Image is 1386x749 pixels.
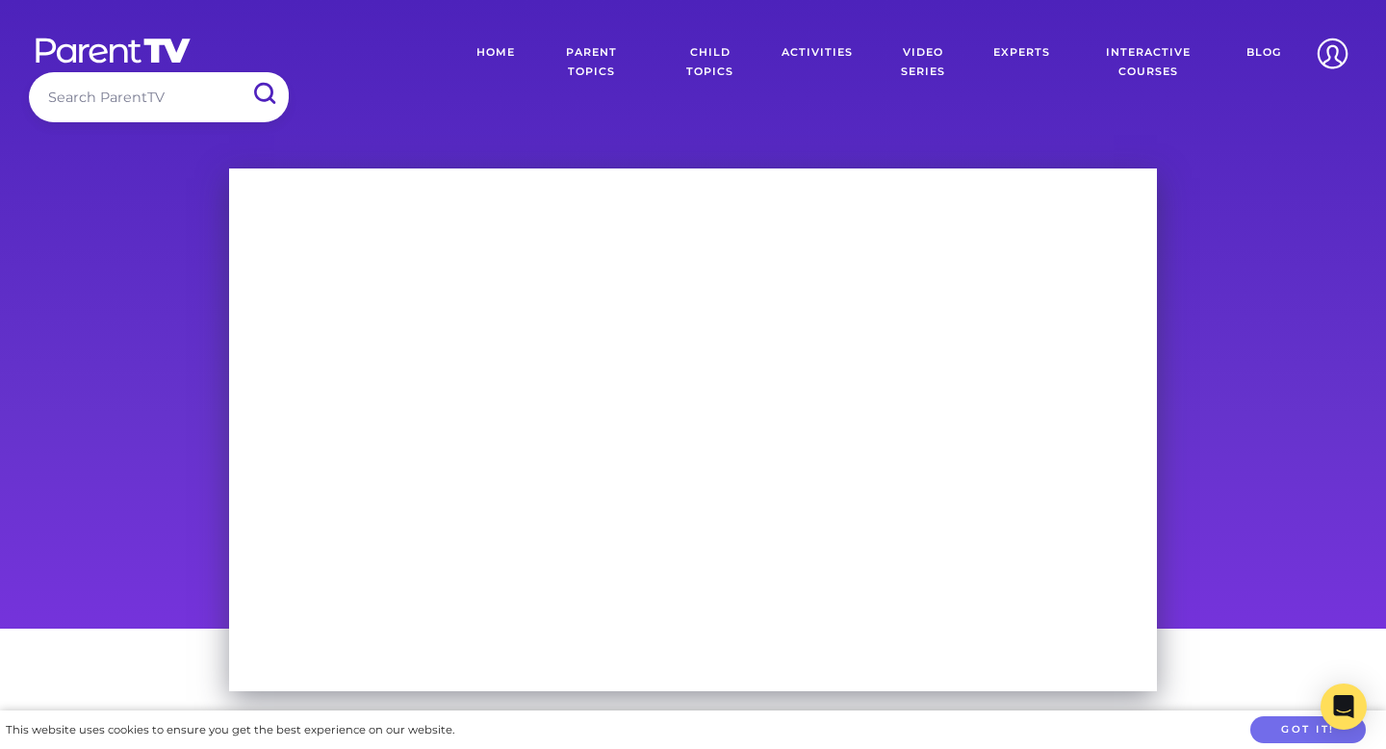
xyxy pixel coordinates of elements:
[1250,716,1366,744] button: Got it!
[1321,684,1367,730] div: Open Intercom Messenger
[6,720,454,740] div: This website uses cookies to ensure you get the best experience on our website.
[462,29,529,96] a: Home
[767,29,867,96] a: Activities
[29,72,289,121] input: Search ParentTV
[239,72,289,116] input: Submit
[1065,29,1232,96] a: Interactive Courses
[1232,29,1296,96] a: Blog
[979,29,1065,96] a: Experts
[529,29,654,96] a: Parent Topics
[867,29,979,96] a: Video Series
[34,37,192,65] img: parenttv-logo-white.4c85aaf.svg
[654,29,768,96] a: Child Topics
[1308,29,1357,78] img: Account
